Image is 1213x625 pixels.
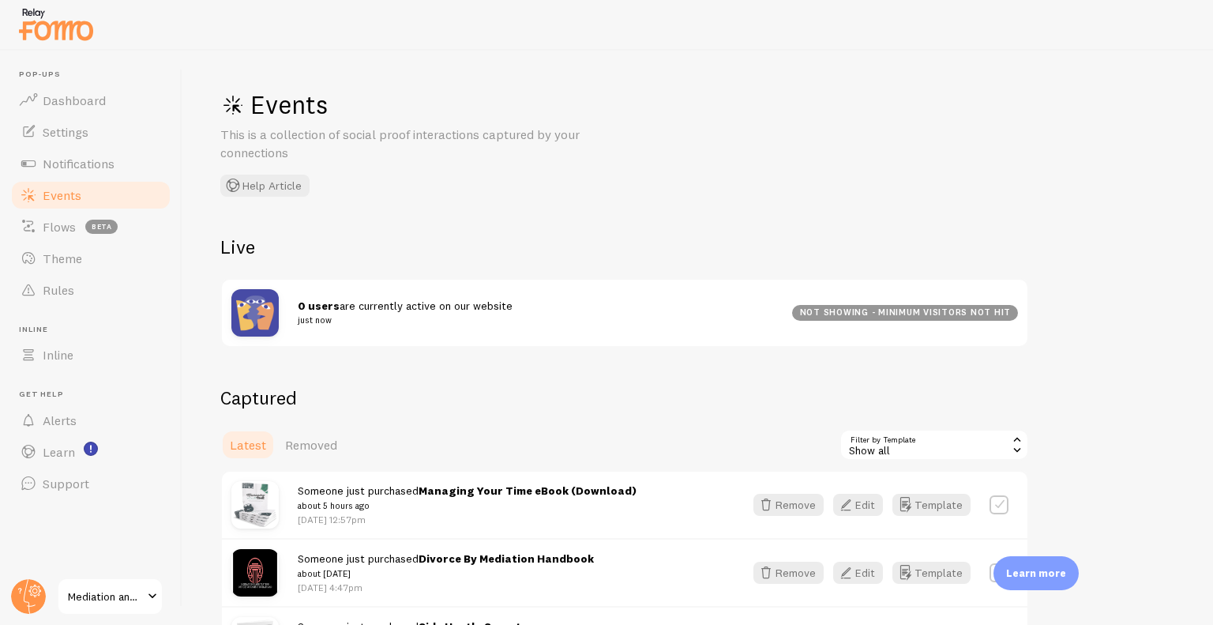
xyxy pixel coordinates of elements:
[220,235,1029,259] h2: Live
[285,437,337,453] span: Removed
[43,187,81,203] span: Events
[68,587,143,606] span: Mediation and Arbitration Offices of [PERSON_NAME], LLC
[1006,566,1066,581] p: Learn more
[220,429,276,461] a: Latest
[833,562,892,584] a: Edit
[833,494,883,516] button: Edit
[43,250,82,266] span: Theme
[298,299,773,328] span: are currently active on our website
[753,494,824,516] button: Remove
[9,85,172,116] a: Dashboard
[9,436,172,468] a: Learn
[298,484,637,513] span: Someone just purchased
[9,339,172,371] a: Inline
[298,299,340,313] strong: 0 users
[43,92,106,108] span: Dashboard
[19,70,172,80] span: Pop-ups
[43,124,88,140] span: Settings
[298,313,773,327] small: just now
[839,429,1029,461] div: Show all
[43,347,73,363] span: Inline
[833,562,883,584] button: Edit
[298,513,637,526] p: [DATE] 12:57pm
[19,325,172,335] span: Inline
[43,476,89,491] span: Support
[231,289,279,337] img: pageviews.png
[43,156,115,171] span: Notifications
[9,243,172,274] a: Theme
[220,88,694,121] h1: Events
[892,494,971,516] button: Template
[230,437,266,453] span: Latest
[43,444,75,460] span: Learn
[19,390,172,400] span: Get Help
[276,429,347,461] a: Removed
[9,179,172,211] a: Events
[43,282,74,298] span: Rules
[220,386,1029,410] h2: Captured
[9,211,172,243] a: Flows beta
[43,219,76,235] span: Flows
[43,412,77,428] span: Alerts
[993,556,1079,590] div: Learn more
[9,405,172,436] a: Alerts
[57,578,163,616] a: Mediation and Arbitration Offices of [PERSON_NAME], LLC
[298,499,637,513] small: about 5 hours ago
[833,494,892,516] a: Edit
[9,468,172,499] a: Support
[220,126,599,162] p: This is a collection of social proof interactions captured by your connections
[298,581,594,594] p: [DATE] 4:47pm
[17,4,96,44] img: fomo-relay-logo-orange.svg
[298,567,594,581] small: about [DATE]
[231,549,279,597] img: s354604979392525313_p193_i5_w4000.png
[419,552,594,566] strong: Divorce By Mediation Handbook
[85,220,118,234] span: beta
[84,442,98,456] svg: <p>Watch New Feature Tutorials!</p>
[892,562,971,584] button: Template
[298,552,594,581] span: Someone just purchased
[419,484,637,498] strong: Managing Your Time eBook (Download)
[792,305,1018,321] div: not showing - minimum visitors not hit
[753,562,824,584] button: Remove
[231,481,279,529] img: s354604979392525313_p78_i1_w600.png
[220,175,310,197] button: Help Article
[9,148,172,179] a: Notifications
[9,116,172,148] a: Settings
[9,274,172,306] a: Rules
